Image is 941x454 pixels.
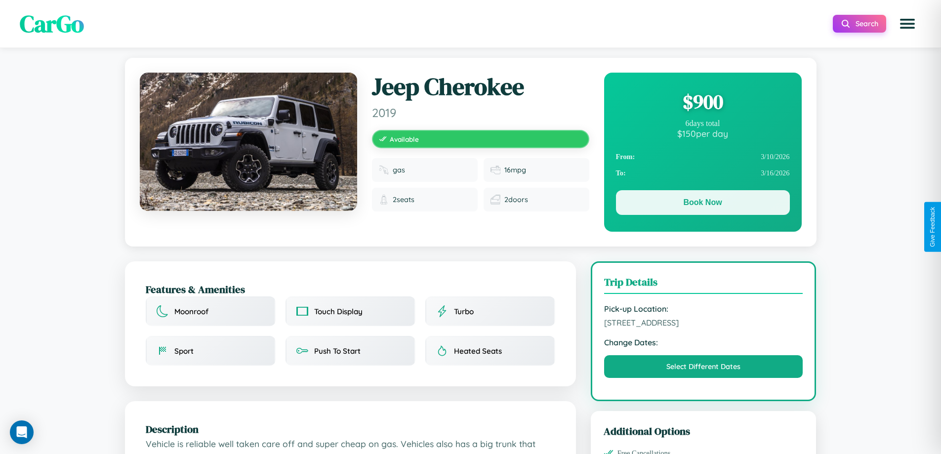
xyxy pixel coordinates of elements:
[174,346,194,356] span: Sport
[929,207,936,247] div: Give Feedback
[314,307,363,316] span: Touch Display
[146,422,555,436] h2: Description
[604,337,803,347] strong: Change Dates:
[491,165,500,175] img: Fuel efficiency
[372,73,589,101] h1: Jeep Cherokee
[833,15,886,33] button: Search
[604,304,803,314] strong: Pick-up Location:
[146,282,555,296] h2: Features & Amenities
[372,105,589,120] span: 2019
[379,165,389,175] img: Fuel type
[454,307,474,316] span: Turbo
[491,195,500,205] img: Doors
[894,10,921,38] button: Open menu
[379,195,389,205] img: Seats
[616,165,790,181] div: 3 / 16 / 2026
[504,165,526,174] span: 16 mpg
[140,73,357,211] img: Jeep Cherokee 2019
[856,19,878,28] span: Search
[616,128,790,139] div: $ 150 per day
[616,153,635,161] strong: From:
[314,346,361,356] span: Push To Start
[390,135,419,143] span: Available
[393,195,414,204] span: 2 seats
[454,346,502,356] span: Heated Seats
[604,318,803,328] span: [STREET_ADDRESS]
[616,149,790,165] div: 3 / 10 / 2026
[393,165,405,174] span: gas
[616,169,626,177] strong: To:
[10,420,34,444] div: Open Intercom Messenger
[604,355,803,378] button: Select Different Dates
[604,424,804,438] h3: Additional Options
[174,307,208,316] span: Moonroof
[616,88,790,115] div: $ 900
[616,190,790,215] button: Book Now
[604,275,803,294] h3: Trip Details
[504,195,528,204] span: 2 doors
[616,119,790,128] div: 6 days total
[20,7,84,40] span: CarGo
